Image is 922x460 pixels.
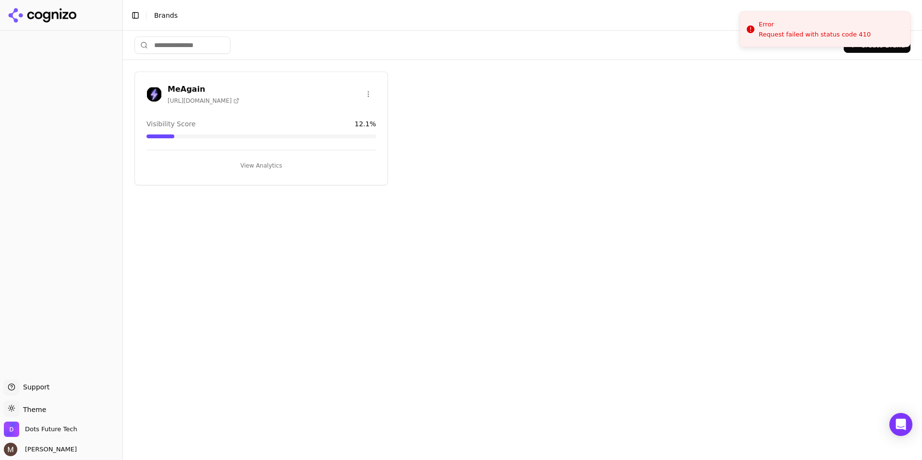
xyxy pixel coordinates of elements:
[889,413,912,436] div: Open Intercom Messenger
[168,97,239,105] span: [URL][DOMAIN_NAME]
[146,119,195,129] span: Visibility Score
[4,443,77,456] button: Open user button
[154,12,178,19] span: Brands
[4,422,77,437] button: Open organization switcher
[154,11,895,20] nav: breadcrumb
[168,84,239,95] h3: MeAgain
[21,445,77,454] span: [PERSON_NAME]
[759,30,871,39] div: Request failed with status code 410
[759,20,871,29] div: Error
[146,86,162,102] img: MeAgain
[146,158,376,173] button: View Analytics
[25,425,77,434] span: Dots Future Tech
[19,406,46,413] span: Theme
[4,443,17,456] img: Martyn Strydom
[19,382,49,392] span: Support
[4,422,19,437] img: Dots Future Tech
[355,119,376,129] span: 12.1 %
